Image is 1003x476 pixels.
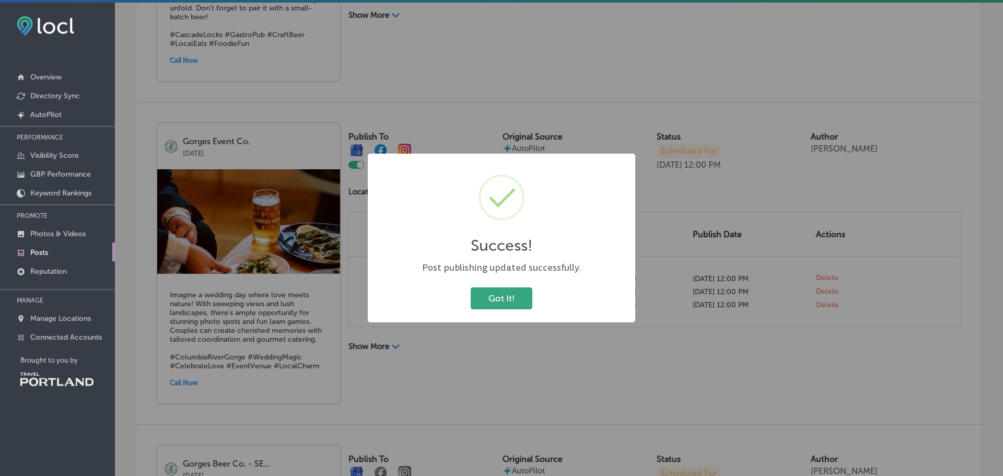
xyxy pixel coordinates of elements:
[30,73,62,82] p: Overview
[30,110,62,119] p: AutoPilot
[471,287,532,309] button: Got It!
[30,314,91,323] p: Manage Locations
[30,151,79,160] p: Visibility Score
[471,236,533,255] h2: Success!
[30,91,80,100] p: Directory Sync
[20,356,115,364] p: Brought to you by
[30,189,91,198] p: Keyword Rankings
[30,248,48,257] p: Posts
[30,170,91,179] p: GBP Performance
[378,261,625,274] div: Post publishing updated successfully.
[30,267,67,276] p: Reputation
[30,229,86,238] p: Photos & Videos
[30,333,102,342] p: Connected Accounts
[17,16,74,36] img: fda3e92497d09a02dc62c9cd864e3231.png
[20,373,94,386] img: Travel Portland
